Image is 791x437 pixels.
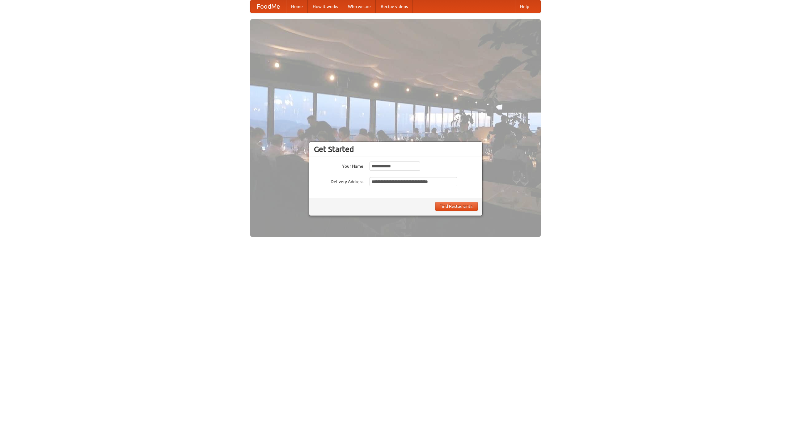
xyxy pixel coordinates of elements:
a: How it works [308,0,343,13]
a: Help [515,0,534,13]
label: Your Name [314,162,363,169]
button: Find Restaurants! [435,202,478,211]
a: Recipe videos [376,0,413,13]
h3: Get Started [314,145,478,154]
a: Home [286,0,308,13]
a: Who we are [343,0,376,13]
label: Delivery Address [314,177,363,185]
a: FoodMe [251,0,286,13]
